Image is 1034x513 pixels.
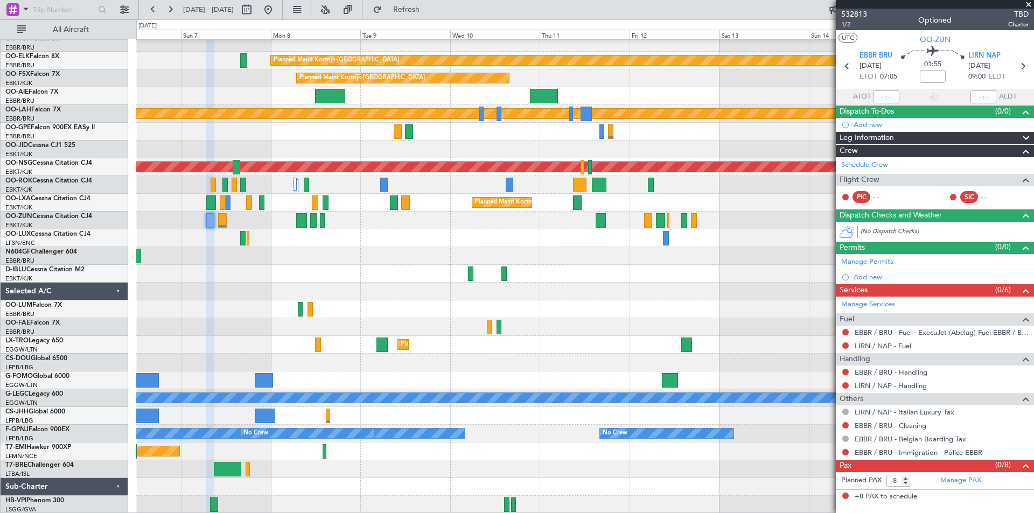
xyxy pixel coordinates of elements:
a: OO-LUXCessna Citation CJ4 [5,231,90,237]
span: OO-NSG [5,160,32,166]
span: T7-BRE [5,462,27,468]
input: Trip Number [33,2,95,18]
div: Sat 13 [719,30,809,39]
span: OO-ZUN [920,34,951,45]
span: OO-LAH [5,107,31,113]
span: [DATE] - [DATE] [183,5,234,15]
span: CS-JHH [5,409,29,415]
a: EBKT/KJK [5,79,32,87]
div: Add new [854,120,1029,129]
span: OO-FSX [5,71,30,78]
div: No Crew [603,425,627,441]
span: G-FOMO [5,373,33,380]
a: OO-ELKFalcon 8X [5,53,59,60]
a: EBBR/BRU [5,61,34,69]
span: (0/0) [995,106,1011,117]
div: (No Dispatch Checks) [861,227,1034,238]
span: HB-VPI [5,497,26,504]
a: HB-VPIPhenom 300 [5,497,64,504]
div: [DATE] [138,22,157,31]
a: EBBR/BRU [5,310,34,318]
a: Manage PAX [940,475,981,486]
span: LX-TRO [5,338,29,344]
a: G-LEGCLegacy 600 [5,391,63,397]
span: Leg Information [840,132,894,144]
span: F-GPNJ [5,426,29,433]
span: Dispatch To-Dos [840,106,894,118]
span: All Aircraft [28,26,114,33]
a: EBBR / BRU - Belgian Boarding Tax [855,434,966,444]
span: OO-AIE [5,89,29,95]
a: EBBR / BRU - Handling [855,368,927,377]
a: LFPB/LBG [5,363,33,371]
span: CS-DOU [5,355,31,362]
a: EBKT/KJK [5,186,32,194]
span: 09:00 [968,72,986,82]
a: EBBR/BRU [5,97,34,105]
span: EBBR BRU [860,51,892,61]
a: OO-ROKCessna Citation CJ4 [5,178,92,184]
a: LX-TROLegacy 650 [5,338,63,344]
span: OO-GPE [5,124,31,131]
a: OO-ZUNCessna Citation CJ4 [5,213,92,220]
a: LTBA/ISL [5,470,30,478]
a: EBBR/BRU [5,132,34,140]
a: T7-EMIHawker 900XP [5,444,71,451]
span: ALDT [999,92,1017,102]
span: Fuel [840,313,854,326]
span: Flight Crew [840,174,879,186]
a: OO-LUMFalcon 7X [5,302,62,308]
a: LFPB/LBG [5,417,33,425]
span: Refresh [384,6,429,13]
span: OO-ROK [5,178,32,184]
span: OO-JID [5,142,28,149]
span: D-IBLU [5,266,26,273]
span: Permits [840,242,865,254]
div: SIC [960,191,978,203]
div: Thu 11 [540,30,630,39]
div: Mon 8 [271,30,361,39]
a: Schedule Crew [841,160,888,171]
a: CS-JHHGlobal 6000 [5,409,65,415]
a: EBKT/KJK [5,168,32,176]
div: Optioned [918,15,952,26]
a: EBBR/BRU [5,44,34,52]
a: EBKT/KJK [5,221,32,229]
span: OO-ZUN [5,213,32,220]
div: Wed 10 [450,30,540,39]
span: Others [840,393,863,405]
span: (0/0) [995,241,1011,252]
div: Planned Maint Kortrijk-[GEOGRAPHIC_DATA] [274,52,399,68]
a: EBBR/BRU [5,257,34,265]
div: Planned Maint Kortrijk-[GEOGRAPHIC_DATA] [299,70,425,86]
a: OO-FAEFalcon 7X [5,320,60,326]
span: Dispatch Checks and Weather [840,209,942,222]
a: OO-LXACessna Citation CJ4 [5,195,90,202]
span: +8 PAX to schedule [855,491,917,502]
span: [DATE] [968,61,990,72]
a: EGGW/LTN [5,399,38,407]
a: LIRN / NAP - Italian Luxury Tax [855,407,954,417]
button: UTC [839,33,857,43]
a: T7-BREChallenger 604 [5,462,74,468]
a: EBBR / BRU - Fuel - ExecuJet (Abelag) Fuel EBBR / BRU [855,328,1029,337]
div: PIC [853,191,870,203]
button: Refresh [368,1,432,18]
span: G-LEGC [5,391,29,397]
div: - - [981,192,1005,202]
a: Manage Services [841,299,895,310]
a: EBBR / BRU - Immigration - Police EBBR [855,448,982,457]
span: Charter [1008,20,1029,29]
span: ATOT [853,92,871,102]
span: Pax [840,460,851,472]
span: TBD [1008,9,1029,20]
a: LIRN / NAP - Handling [855,381,927,390]
div: Fri 12 [630,30,719,39]
a: N604GFChallenger 604 [5,249,77,255]
span: OO-ELK [5,53,30,60]
span: (0/8) [995,459,1011,470]
div: Planned Maint Dusseldorf [401,336,471,353]
a: OO-FSXFalcon 7X [5,71,60,78]
a: EGGW/LTN [5,381,38,389]
span: (0/6) [995,284,1011,296]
